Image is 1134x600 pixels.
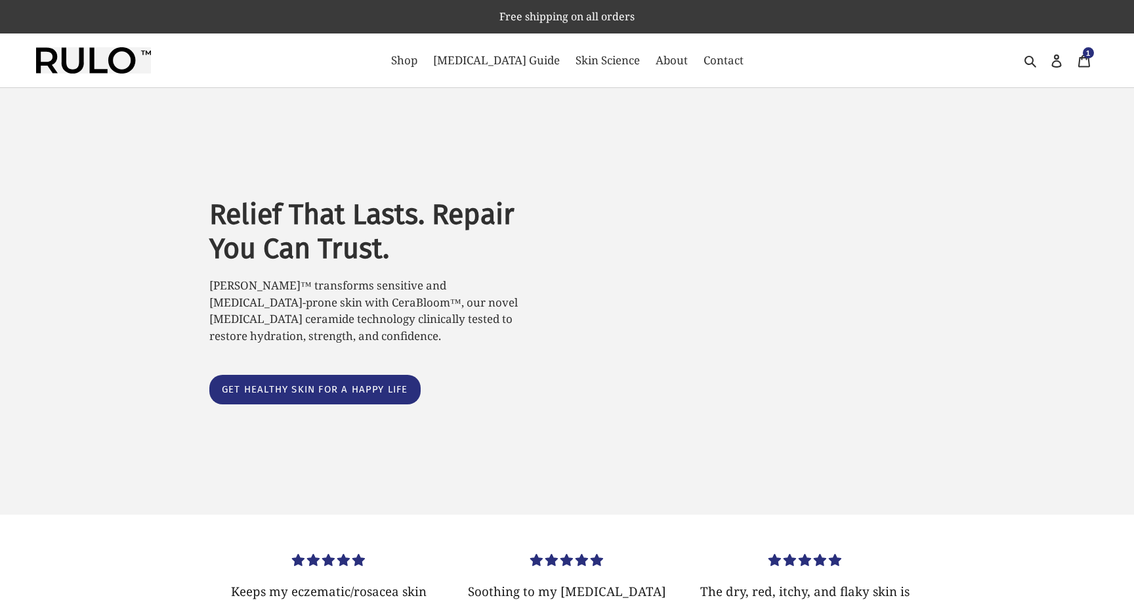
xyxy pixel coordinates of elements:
span: Shop [391,53,417,68]
h2: Relief That Lasts. Repair You Can Trust. [209,198,544,265]
a: 1 [1070,45,1098,75]
span: 1 [1086,49,1091,57]
span: Contact [703,53,744,68]
a: About [649,50,694,71]
p: [PERSON_NAME]™ transforms sensitive and [MEDICAL_DATA]-prone skin with CeraBloom™, our novel [MED... [209,277,544,344]
span: About [656,53,688,68]
a: Shop [385,50,424,71]
span: 5.00 stars [292,551,365,568]
a: Skin Science [569,50,646,71]
span: 5.00 stars [530,551,603,568]
a: Get healthy skin for a happy life: Catalog [209,375,421,404]
p: Free shipping on all orders [1,1,1133,32]
span: 5.00 stars [768,551,841,568]
img: Rulo™ Skin [36,47,151,74]
span: Skin Science [576,53,640,68]
a: Contact [697,50,750,71]
span: [MEDICAL_DATA] Guide [433,53,560,68]
a: [MEDICAL_DATA] Guide [427,50,566,71]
